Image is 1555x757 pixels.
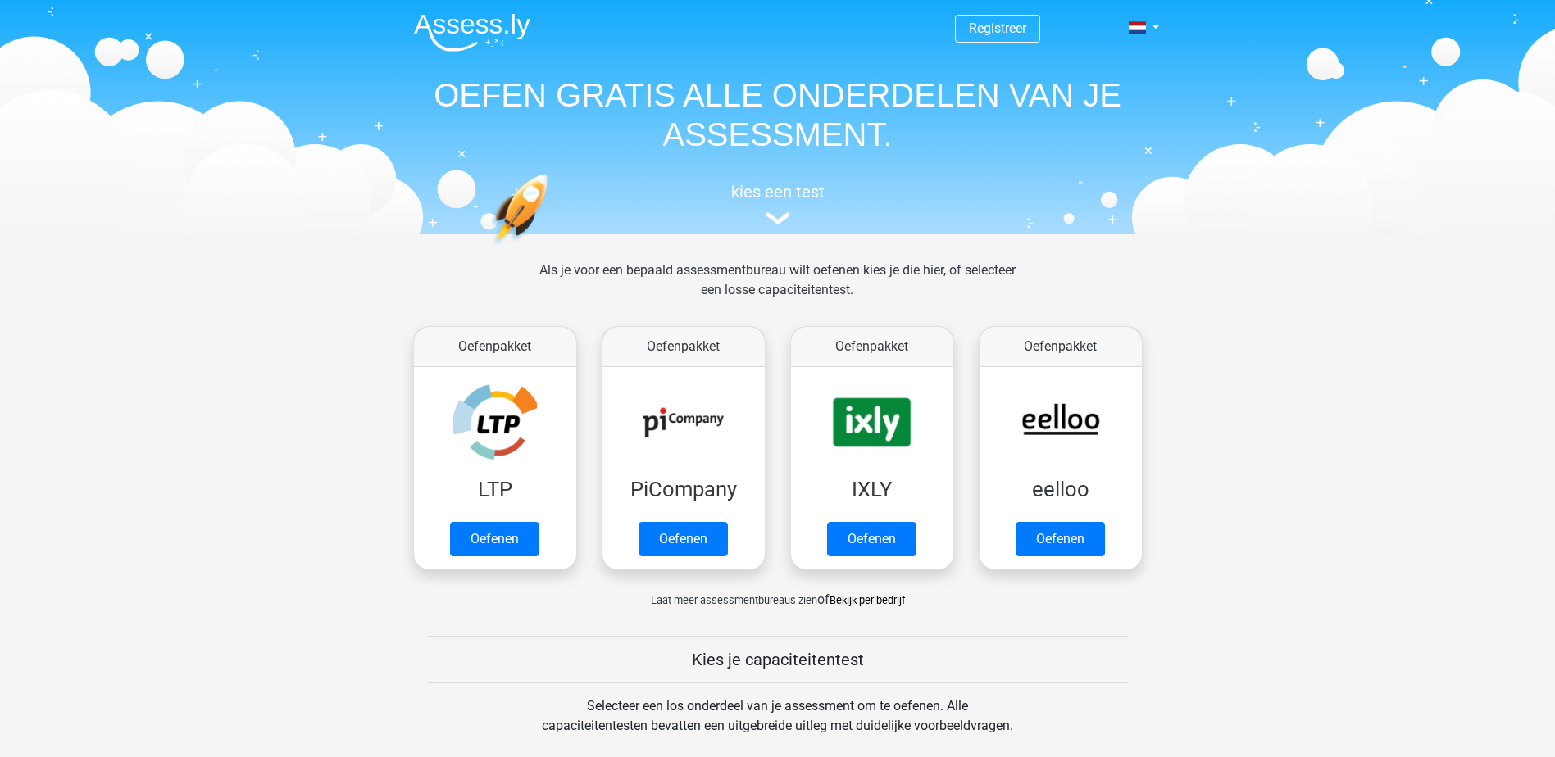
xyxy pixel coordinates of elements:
[766,212,790,224] img: assessment
[491,174,612,322] img: oefenen
[969,20,1026,36] a: Registreer
[401,182,1155,225] a: kies een test
[401,75,1155,154] h1: OEFEN GRATIS ALLE ONDERDELEN VAN JE ASSESSMENT.
[651,594,817,606] span: Laat meer assessmentbureaus zien
[401,577,1155,610] div: of
[428,650,1128,669] h5: Kies je capaciteitentest
[401,182,1155,202] h5: kies een test
[830,594,905,606] a: Bekijk per bedrijf
[526,696,1029,755] div: Selecteer een los onderdeel van je assessment om te oefenen. Alle capaciteitentesten bevatten een...
[414,13,530,52] img: Assessly
[450,522,539,556] a: Oefenen
[827,522,916,556] a: Oefenen
[1016,522,1105,556] a: Oefenen
[526,261,1029,320] div: Als je voor een bepaald assessmentbureau wilt oefenen kies je die hier, of selecteer een losse ca...
[639,522,728,556] a: Oefenen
